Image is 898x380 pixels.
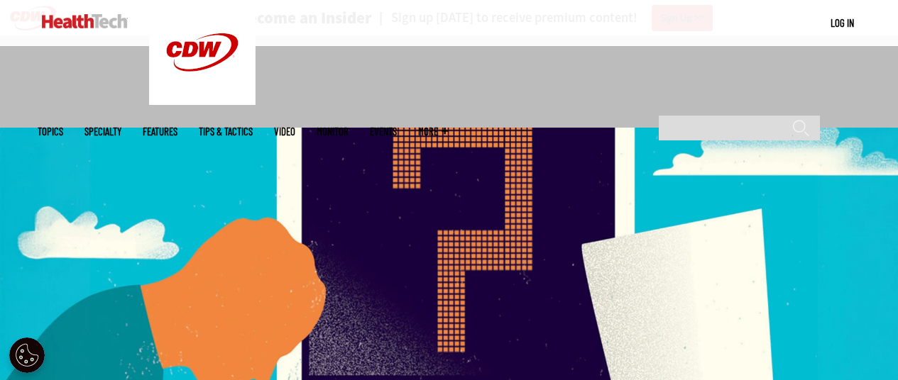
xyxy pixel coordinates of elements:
a: CDW [149,94,256,108]
a: Events [370,126,397,137]
div: Cookie Settings [9,337,45,373]
a: Tips & Tactics [199,126,253,137]
div: User menu [831,16,854,30]
button: Open Preferences [9,337,45,373]
img: Home [42,14,128,28]
a: Video [274,126,295,137]
span: Specialty [84,126,121,137]
span: More [418,126,448,137]
a: MonITor [317,126,349,137]
a: Features [143,126,177,137]
a: Log in [831,16,854,29]
span: Topics [38,126,63,137]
